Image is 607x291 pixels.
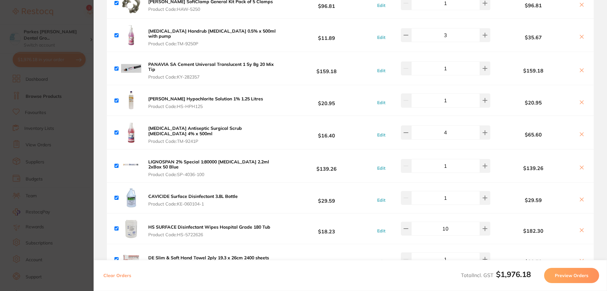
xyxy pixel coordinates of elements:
[279,254,374,265] b: $39.70
[492,197,575,203] b: $29.59
[146,255,271,268] button: DE Slim & Soft Hand Towel 2ply 19.3 x 26cm 2400 sheets Product Code:HSD-9796220
[146,224,272,237] button: HS SURFACE Disinfectant Wipes Hospital Grade 180 Tub Product Code:HS-5722626
[375,3,387,8] button: Edit
[375,197,387,203] button: Edit
[121,249,141,269] img: MWJhYjdkbQ
[375,259,387,264] button: Edit
[146,28,279,47] button: [MEDICAL_DATA] Handrub [MEDICAL_DATA] 0.5% x 500ml with pump Product Code:TM-9250P
[279,160,374,172] b: $139.26
[492,132,575,137] b: $65.60
[148,41,278,46] span: Product Code: TM-9250P
[148,96,263,102] b: [PERSON_NAME] Hypochlorite Solution 1% 1.25 Litres
[121,188,141,208] img: dGF0eGt0OA
[121,58,141,79] img: a2JhNDV5MQ
[492,3,575,8] b: $96.81
[121,156,141,176] img: emdzaDdlNg
[375,165,387,171] button: Edit
[148,159,269,170] b: LIGNOSPAN 2% Special 1:80000 [MEDICAL_DATA] 2.2ml 2xBox 50 Blue
[279,63,374,74] b: $159.18
[492,228,575,234] b: $182.30
[148,255,269,261] b: DE Slim & Soft Hand Towel 2ply 19.3 x 26cm 2400 sheets
[146,96,265,109] button: [PERSON_NAME] Hypochlorite Solution 1% 1.25 Litres Product Code:HS-HPH125
[148,61,274,72] b: PANAVIA SA Cement Universal Translucent 1 Sy 8g 20 Mix Tip
[492,165,575,171] b: $139.26
[375,35,387,40] button: Edit
[121,90,141,111] img: aWx6b2ptOA
[146,61,279,80] button: PANAVIA SA Cement Universal Translucent 1 Sy 8g 20 Mix Tip Product Code:KY-282357
[148,28,276,39] b: [MEDICAL_DATA] Handrub [MEDICAL_DATA] 0.5% x 500ml with pump
[496,269,531,279] b: $1,976.18
[279,223,374,235] b: $18.23
[492,68,575,73] b: $159.18
[148,232,270,237] span: Product Code: HS-5722626
[121,25,141,45] img: aTdlMWMyYQ
[492,35,575,40] b: $35.67
[146,125,279,144] button: [MEDICAL_DATA] Antiseptic Surgical Scrub [MEDICAL_DATA] 4% x 500ml Product Code:TM-9241P
[279,127,374,138] b: $16.40
[279,192,374,204] b: $29.59
[121,123,141,143] img: N2l0aGo0eQ
[148,7,273,12] span: Product Code: HAW-5250
[148,74,278,79] span: Product Code: KY-282357
[148,172,278,177] span: Product Code: SP-4036-100
[146,193,240,207] button: CAVICIDE Surface Disinfectant 3.8L Bottle Product Code:KE-060104-1
[544,268,599,283] button: Preview Orders
[121,218,141,239] img: OWI4MzJsMQ
[148,193,238,199] b: CAVICIDE Surface Disinfectant 3.8L Bottle
[375,132,387,138] button: Edit
[148,224,270,230] b: HS SURFACE Disinfectant Wipes Hospital Grade 180 Tub
[492,100,575,105] b: $20.95
[279,29,374,41] b: $11.89
[375,100,387,105] button: Edit
[279,95,374,106] b: $20.95
[375,68,387,73] button: Edit
[148,201,238,206] span: Product Code: KE-060104-1
[146,159,279,177] button: LIGNOSPAN 2% Special 1:80000 [MEDICAL_DATA] 2.2ml 2xBox 50 Blue Product Code:SP-4036-100
[148,125,242,136] b: [MEDICAL_DATA] Antiseptic Surgical Scrub [MEDICAL_DATA] 4% x 500ml
[101,268,133,283] button: Clear Orders
[461,272,531,278] span: Total Incl. GST
[148,139,278,144] span: Product Code: TM-9241P
[492,259,575,264] b: $39.70
[375,228,387,234] button: Edit
[148,104,263,109] span: Product Code: HS-HPH125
